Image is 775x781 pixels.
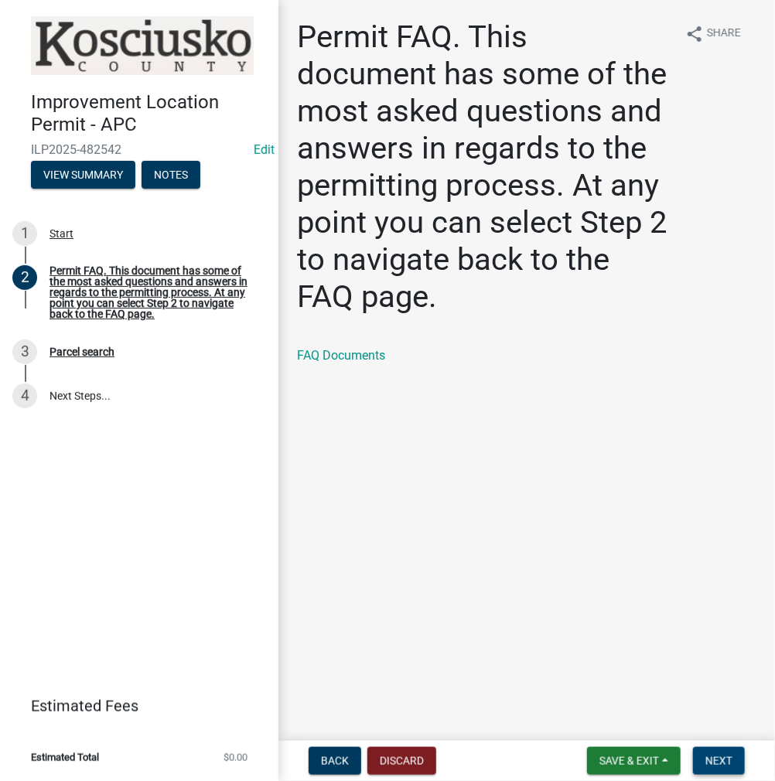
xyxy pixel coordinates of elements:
[599,755,659,767] span: Save & Exit
[224,752,248,762] span: $0.00
[12,384,37,408] div: 4
[142,169,200,182] wm-modal-confirm: Notes
[693,747,745,775] button: Next
[321,755,349,767] span: Back
[587,747,681,775] button: Save & Exit
[254,142,275,157] wm-modal-confirm: Edit Application Number
[12,221,37,246] div: 1
[31,16,254,75] img: Kosciusko County, Indiana
[297,348,385,363] a: FAQ Documents
[31,752,99,762] span: Estimated Total
[12,265,37,290] div: 2
[685,25,704,43] i: share
[309,747,361,775] button: Back
[50,265,254,319] div: Permit FAQ. This document has some of the most asked questions and answers in regards to the perm...
[31,161,135,189] button: View Summary
[142,161,200,189] button: Notes
[12,339,37,364] div: 3
[12,691,254,721] a: Estimated Fees
[31,169,135,182] wm-modal-confirm: Summary
[705,755,732,767] span: Next
[673,19,753,49] button: shareShare
[50,346,114,357] div: Parcel search
[31,91,266,136] h4: Improvement Location Permit - APC
[297,19,673,315] h1: Permit FAQ. This document has some of the most asked questions and answers in regards to the perm...
[367,747,436,775] button: Discard
[31,142,248,157] span: ILP2025-482542
[707,25,741,43] span: Share
[254,142,275,157] a: Edit
[50,228,73,239] div: Start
